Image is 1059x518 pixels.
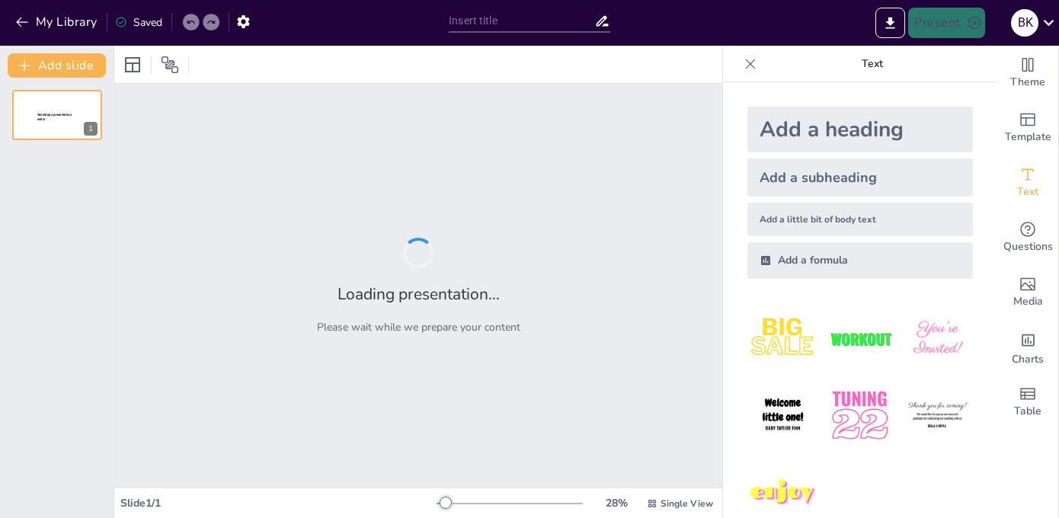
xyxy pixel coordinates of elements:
span: Template [1005,129,1051,145]
span: Charts [1012,351,1044,368]
div: Add ready made slides [997,101,1058,155]
span: Questions [1003,238,1053,255]
div: Add a table [997,375,1058,430]
div: Add text boxes [997,155,1058,210]
span: Theme [1010,74,1045,91]
div: Saved [115,15,162,30]
div: Add charts and graphs [997,320,1058,375]
img: 4.jpeg [747,380,818,451]
button: Export to PowerPoint [875,8,905,38]
span: Sendsteps presentation editor [37,113,72,121]
img: 2.jpeg [824,303,895,374]
img: 6.jpeg [902,380,973,451]
button: Add slide [8,53,106,78]
div: Add a heading [747,107,973,152]
div: Add a subheading [747,158,973,197]
div: Add images, graphics, shapes or video [997,265,1058,320]
div: Change the overall theme [997,46,1058,101]
span: Single View [661,497,713,510]
p: Text [763,46,982,82]
div: Get real-time input from your audience [997,210,1058,265]
span: Table [1014,403,1041,420]
button: B K [1011,8,1038,38]
div: Slide 1 / 1 [120,496,437,510]
div: 1 [84,122,98,136]
p: Please wait while we prepare your content [317,320,520,334]
img: 3.jpeg [902,303,973,374]
div: Layout [120,53,145,77]
img: 1.jpeg [747,303,818,374]
button: Present [908,8,984,38]
span: Media [1013,293,1043,310]
div: Add a little bit of body text [747,203,973,236]
div: Add a formula [747,242,973,279]
div: 1 [12,90,102,140]
div: 28 % [598,496,635,510]
span: Text [1017,184,1038,200]
h2: Loading presentation... [338,283,500,305]
button: My Library [11,10,104,34]
div: B K [1011,9,1038,37]
span: Position [161,56,179,74]
input: Insert title [449,10,594,32]
img: 5.jpeg [824,380,895,451]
